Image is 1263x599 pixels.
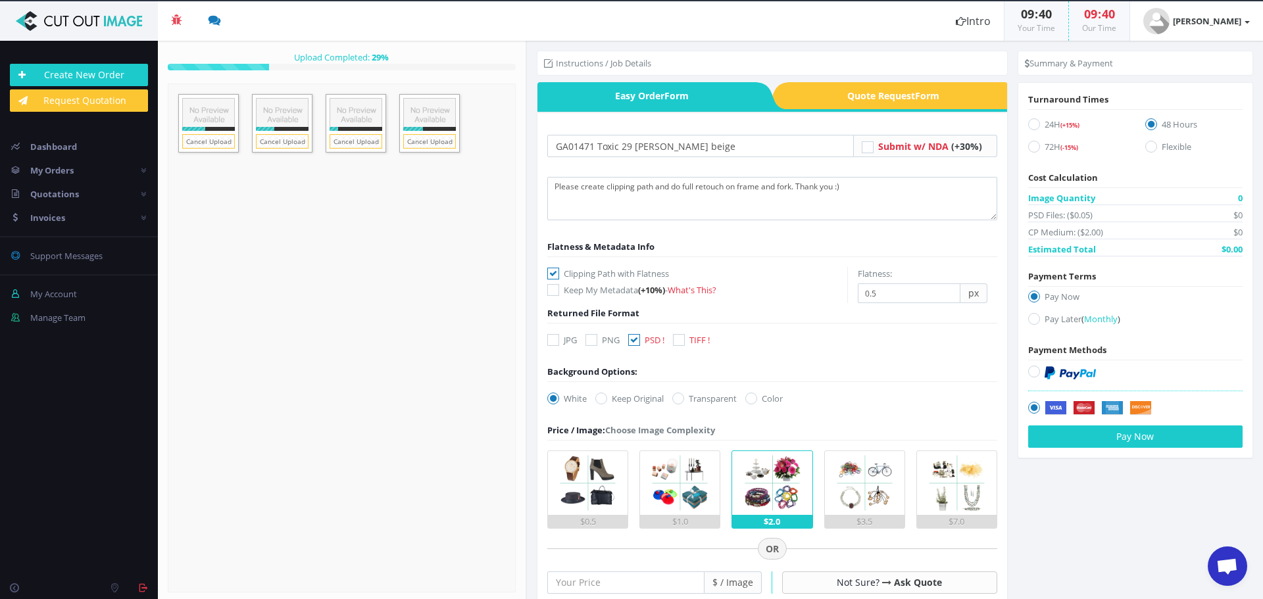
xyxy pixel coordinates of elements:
span: $0.00 [1222,243,1243,256]
a: Ask Quote [894,576,942,588]
a: Intro [943,1,1004,41]
strong: [PERSON_NAME] [1173,15,1241,27]
small: Your Time [1018,22,1055,34]
a: What's This? [668,284,716,296]
span: (-15%) [1060,143,1078,152]
label: Transparent [672,392,737,405]
span: Payment Terms [1028,270,1096,282]
span: Support Messages [30,250,103,262]
span: Submit w/ NDA [878,140,949,153]
label: PNG [585,333,620,347]
span: 29 [372,51,381,63]
span: Image Quantity [1028,191,1095,204]
span: Price / Image: [547,424,605,436]
li: Instructions / Job Details [544,57,651,70]
img: 3.png [741,451,805,515]
div: $2.0 [732,515,812,528]
img: 4.png [833,451,897,515]
div: $7.0 [917,515,997,528]
span: px [960,283,987,303]
span: My Orders [30,164,74,176]
span: (+10%) [638,284,665,296]
span: Monthly [1084,313,1118,325]
span: PSD Files: ($0.05) [1028,208,1093,222]
img: user_default.jpg [1143,8,1170,34]
div: Background Options: [547,365,637,378]
span: Quote Request [789,82,1007,109]
li: Summary & Payment [1025,57,1113,70]
div: Upload Completed: [168,51,516,64]
label: 72H [1028,140,1126,158]
span: CP Medium: ($2.00) [1028,226,1103,239]
div: $1.0 [640,515,720,528]
span: $0 [1233,226,1243,239]
span: Quotations [30,188,79,200]
span: Easy Order [537,82,756,109]
img: Cut Out Image [10,11,148,31]
input: Your Price [547,571,705,594]
label: Pay Now [1028,290,1243,308]
img: Securely by Stripe [1045,401,1152,416]
span: OR [758,538,787,560]
a: Easy OrderForm [537,82,756,109]
span: Flatness & Metadata Info [547,241,655,252]
span: Manage Team [30,312,86,323]
div: $3.5 [825,515,904,528]
label: Flatness: [858,267,892,280]
span: Returned File Format [547,307,639,319]
span: (+30%) [951,140,982,153]
i: Form [664,89,689,102]
a: Submit w/ NDA (+30%) [878,140,982,153]
a: Cancel Upload [403,134,456,149]
a: (-15%) [1060,141,1078,153]
a: [PERSON_NAME] [1130,1,1263,41]
a: Cancel Upload [330,134,382,149]
a: (Monthly) [1081,313,1120,325]
span: 09 [1021,6,1034,22]
small: Our Time [1082,22,1116,34]
a: Cancel Upload [182,134,235,149]
label: Flexible [1145,140,1243,158]
img: 5.png [925,451,989,515]
span: 0 [1238,191,1243,204]
input: Your Order Title [547,135,854,157]
a: Cancel Upload [256,134,309,149]
label: White [547,392,587,405]
label: Pay Later [1028,312,1243,330]
span: PSD ! [645,334,664,346]
span: TIFF ! [689,334,710,346]
label: 48 Hours [1145,118,1243,135]
a: Request Quotation [10,89,148,112]
span: 40 [1102,6,1115,22]
span: Dashboard [30,141,77,153]
div: Choose Image Complexity [547,423,715,437]
span: Not Sure? [837,576,879,588]
img: 1.png [556,451,620,515]
label: 24H [1028,118,1126,135]
a: Create New Order [10,64,148,86]
span: Turnaround Times [1028,93,1108,105]
span: My Account [30,288,77,300]
img: 2.png [648,451,712,515]
label: Clipping Path with Flatness [547,267,847,280]
span: Payment Methods [1028,344,1106,356]
div: $0.5 [548,515,628,528]
label: Color [745,392,783,405]
span: $0 [1233,208,1243,222]
span: 09 [1084,6,1097,22]
span: Cost Calculation [1028,172,1098,183]
img: PayPal [1045,366,1096,379]
label: JPG [547,333,577,347]
label: Keep Original [595,392,664,405]
a: Quote RequestForm [789,82,1007,109]
span: Invoices [30,212,65,224]
label: Keep My Metadata - [547,283,847,297]
div: Chat öffnen [1208,546,1247,586]
span: Estimated Total [1028,243,1096,256]
strong: % [370,51,389,63]
i: Form [915,89,939,102]
span: $ / Image [705,571,762,594]
span: : [1034,6,1039,22]
a: (+15%) [1060,118,1079,130]
span: (+15%) [1060,121,1079,130]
